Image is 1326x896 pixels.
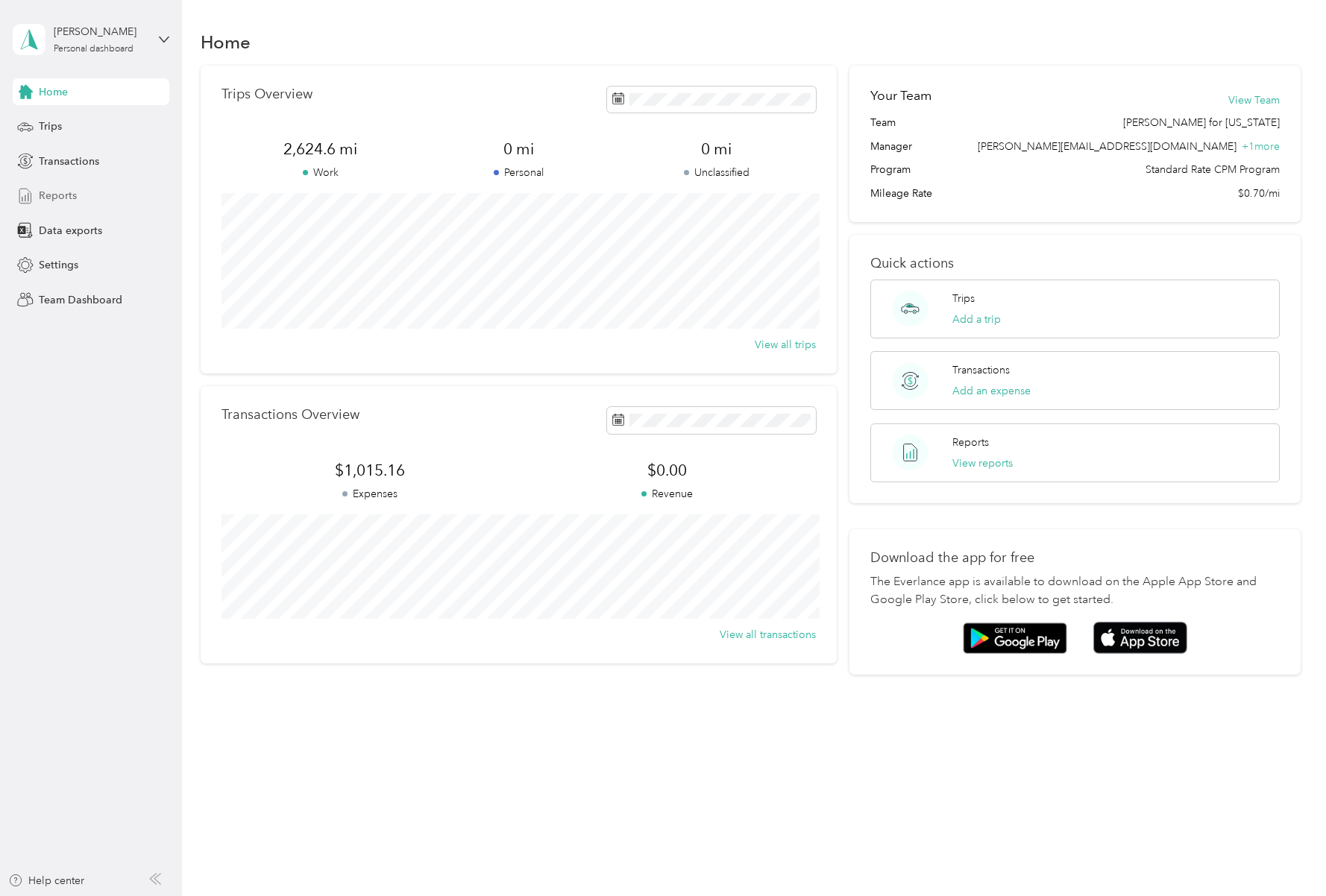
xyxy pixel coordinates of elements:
span: Settings [39,257,78,273]
span: 2,624.6 mi [221,139,420,160]
img: App store [1093,622,1187,654]
p: Trips Overview [221,86,312,102]
p: Transactions Overview [221,407,359,423]
span: $0.70/mi [1238,186,1280,201]
button: View Team [1228,92,1280,108]
span: $0.00 [518,460,816,481]
img: Google play [963,622,1067,654]
span: Trips [39,119,62,134]
button: Add an expense [952,383,1031,399]
span: Team Dashboard [39,292,122,308]
span: Manager [870,139,912,154]
span: Team [870,115,896,130]
div: Personal dashboard [54,45,133,54]
span: Standard Rate CPM Program [1146,162,1280,177]
p: Quick actions [870,256,1279,271]
span: Program [870,162,911,177]
span: Mileage Rate [870,186,932,201]
button: View all transactions [720,627,816,643]
span: [PERSON_NAME] for [US_STATE] [1123,115,1280,130]
h2: Your Team [870,86,931,105]
p: The Everlance app is available to download on the Apple App Store and Google Play Store, click be... [870,573,1279,609]
span: $1,015.16 [221,460,518,481]
span: 0 mi [618,139,816,160]
button: View all trips [755,337,816,353]
p: Trips [952,291,975,306]
p: Transactions [952,362,1010,378]
span: 0 mi [419,139,618,160]
p: Reports [952,435,989,450]
p: Revenue [518,486,816,502]
p: Unclassified [618,165,816,180]
span: Transactions [39,154,99,169]
button: Add a trip [952,312,1001,327]
span: Reports [39,188,77,204]
span: [PERSON_NAME][EMAIL_ADDRESS][DOMAIN_NAME] [978,140,1237,153]
p: Work [221,165,420,180]
button: View reports [952,455,1013,471]
h1: Home [201,34,251,50]
p: Download the app for free [870,550,1279,566]
p: Expenses [221,486,518,502]
button: Help center [8,873,84,889]
span: + 1 more [1242,140,1280,153]
span: Data exports [39,223,102,239]
p: Personal [419,165,618,180]
div: [PERSON_NAME] [54,24,147,40]
iframe: Everlance-gr Chat Button Frame [1242,813,1326,896]
span: Home [39,84,68,100]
